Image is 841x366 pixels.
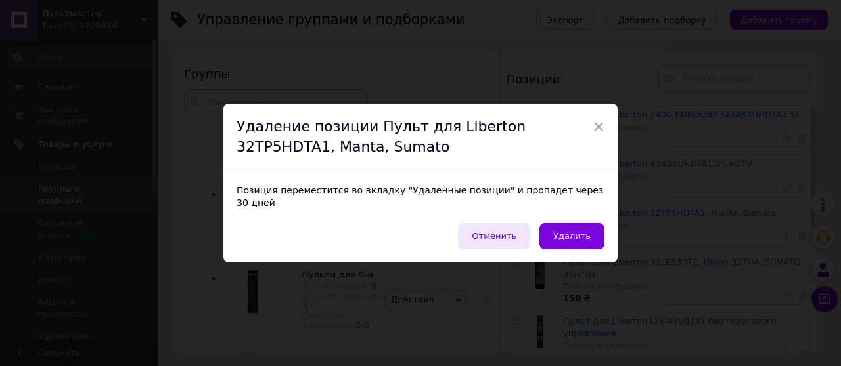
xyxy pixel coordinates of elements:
[237,118,526,155] span: Удаление позиции Пульт для Liberton 32TP5HDTA1, Manta, Sumato
[458,223,530,249] button: Отменить
[472,231,516,241] span: Отменить
[593,115,604,138] span: ×
[223,171,618,223] div: Позиция переместится во вкладку "Удаленные позиции" и пропадет через 30 дней
[553,231,591,241] span: Удалить
[539,223,604,249] button: Удалить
